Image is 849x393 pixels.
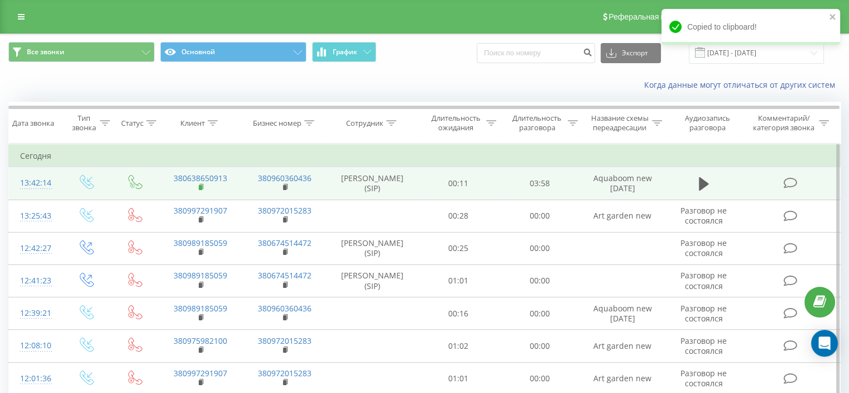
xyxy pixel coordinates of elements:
div: 13:42:14 [20,172,50,194]
span: Разговор не состоялся [680,303,727,324]
div: Copied to clipboard! [661,9,840,45]
div: Длительность ожидания [428,113,484,132]
a: 380960360436 [258,173,311,183]
td: [PERSON_NAME] (SIP) [327,264,418,297]
div: 12:08:10 [20,335,50,357]
a: 380972015283 [258,205,311,216]
a: 380975982100 [174,335,227,346]
td: [PERSON_NAME] (SIP) [327,232,418,264]
td: 00:00 [499,264,580,297]
td: 03:58 [499,167,580,200]
td: 00:28 [418,200,499,232]
div: Название схемы переадресации [591,113,649,132]
td: 00:16 [418,297,499,330]
button: close [829,12,837,23]
a: 380674514472 [258,238,311,248]
div: Клиент [180,119,205,128]
span: Реферальная программа [608,12,700,21]
span: Все звонки [27,48,64,56]
div: 12:41:23 [20,270,50,292]
button: Все звонки [8,42,155,62]
span: Разговор не состоялся [680,368,727,389]
a: 380972015283 [258,335,311,346]
td: Аrt garden new [580,330,664,362]
a: 380972015283 [258,368,311,378]
div: 12:01:36 [20,368,50,390]
td: 00:00 [499,297,580,330]
span: График [333,48,357,56]
td: 00:11 [418,167,499,200]
div: Аудиозапись разговора [675,113,740,132]
td: 00:00 [499,330,580,362]
a: 380997291907 [174,368,227,378]
div: Комментарий/категория звонка [751,113,816,132]
span: Разговор не состоялся [680,238,727,258]
span: Разговор не состоялся [680,270,727,291]
div: Статус [121,119,143,128]
td: 00:00 [499,232,580,264]
button: График [312,42,376,62]
td: Сегодня [9,145,841,167]
td: 00:25 [418,232,499,264]
td: [PERSON_NAME] (SIP) [327,167,418,200]
span: Разговор не состоялся [680,205,727,226]
div: Тип звонка [70,113,97,132]
a: 380989185059 [174,270,227,281]
div: Бизнес номер [253,119,301,128]
a: 380638650913 [174,173,227,183]
span: Разговор не состоялся [680,335,727,356]
div: Open Intercom Messenger [811,330,838,357]
a: 380997291907 [174,205,227,216]
input: Поиск по номеру [477,43,595,63]
a: 380674514472 [258,270,311,281]
div: Длительность разговора [509,113,565,132]
a: 380989185059 [174,303,227,314]
td: Aquaboom new [DATE] [580,297,664,330]
div: 12:39:21 [20,302,50,324]
a: 380989185059 [174,238,227,248]
button: Экспорт [601,43,661,63]
td: 00:00 [499,200,580,232]
td: Aquaboom new [DATE] [580,167,664,200]
div: 12:42:27 [20,238,50,259]
button: Основной [160,42,306,62]
td: Аrt garden new [580,200,664,232]
a: 380960360436 [258,303,311,314]
td: 01:02 [418,330,499,362]
div: Дата звонка [12,119,54,128]
td: 01:01 [418,264,499,297]
div: Сотрудник [346,119,383,128]
a: Когда данные могут отличаться от других систем [644,79,841,90]
div: 13:25:43 [20,205,50,227]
